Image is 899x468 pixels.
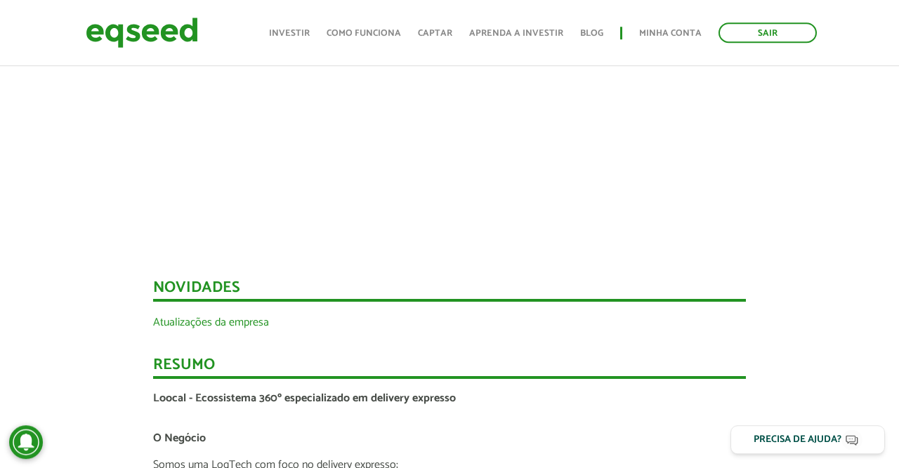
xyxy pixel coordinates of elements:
[469,29,563,38] a: Aprenda a investir
[86,14,198,51] img: EqSeed
[269,29,310,38] a: Investir
[418,29,452,38] a: Captar
[153,389,456,408] strong: Loocal - Ecossistema 360º especializado em delivery expresso
[580,29,603,38] a: Blog
[153,317,269,328] a: Atualizações da empresa
[153,357,745,379] div: Resumo
[718,22,817,43] a: Sair
[153,280,745,302] div: Novidades
[153,429,206,448] span: O Negócio
[327,29,401,38] a: Como funciona
[639,29,702,38] a: Minha conta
